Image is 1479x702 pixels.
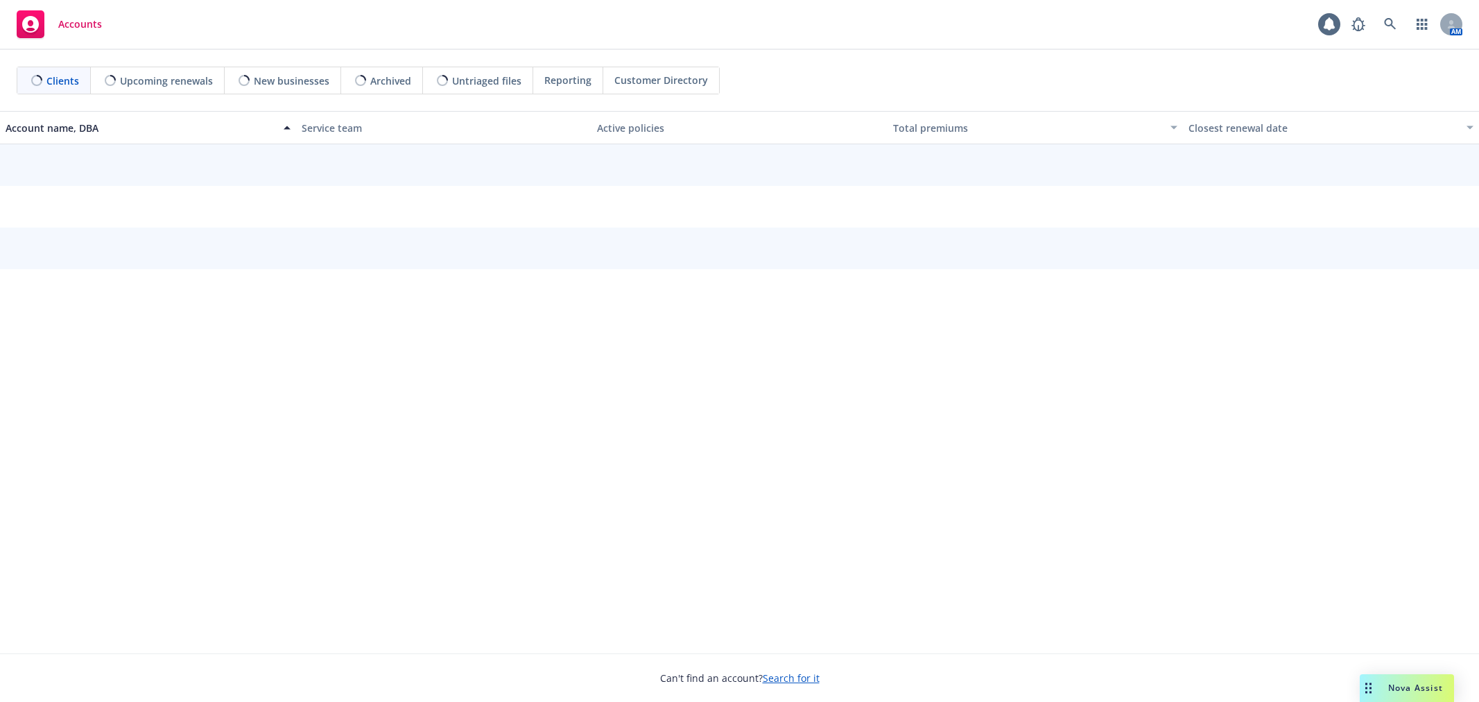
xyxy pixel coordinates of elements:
div: Closest renewal date [1188,121,1458,135]
a: Search [1376,10,1404,38]
span: Can't find an account? [660,671,820,685]
div: Drag to move [1360,674,1377,702]
button: Closest renewal date [1183,111,1479,144]
a: Switch app [1408,10,1436,38]
span: New businesses [254,74,329,88]
span: Nova Assist [1388,682,1443,694]
button: Total premiums [888,111,1184,144]
div: Account name, DBA [6,121,275,135]
span: Customer Directory [614,73,708,87]
a: Search for it [763,671,820,685]
span: Reporting [544,73,591,87]
a: Report a Bug [1344,10,1372,38]
button: Nova Assist [1360,674,1454,702]
span: Clients [46,74,79,88]
div: Active policies [597,121,882,135]
span: Accounts [58,19,102,30]
button: Active policies [591,111,888,144]
span: Upcoming renewals [120,74,213,88]
span: Archived [370,74,411,88]
a: Accounts [11,5,107,44]
div: Total premiums [893,121,1163,135]
button: Service team [296,111,592,144]
div: Service team [302,121,587,135]
span: Untriaged files [452,74,521,88]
